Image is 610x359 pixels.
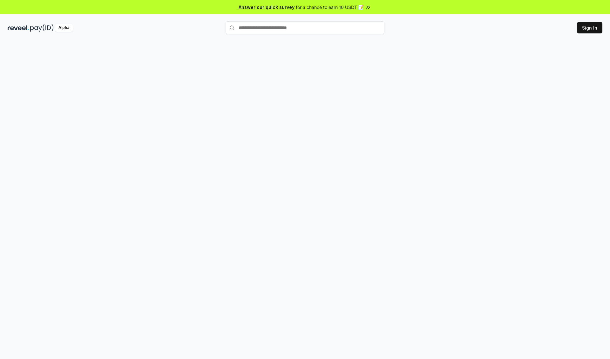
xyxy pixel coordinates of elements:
span: Answer our quick survey [239,4,295,10]
img: pay_id [30,24,54,32]
img: reveel_dark [8,24,29,32]
div: Alpha [55,24,73,32]
button: Sign In [577,22,602,33]
span: for a chance to earn 10 USDT 📝 [296,4,364,10]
